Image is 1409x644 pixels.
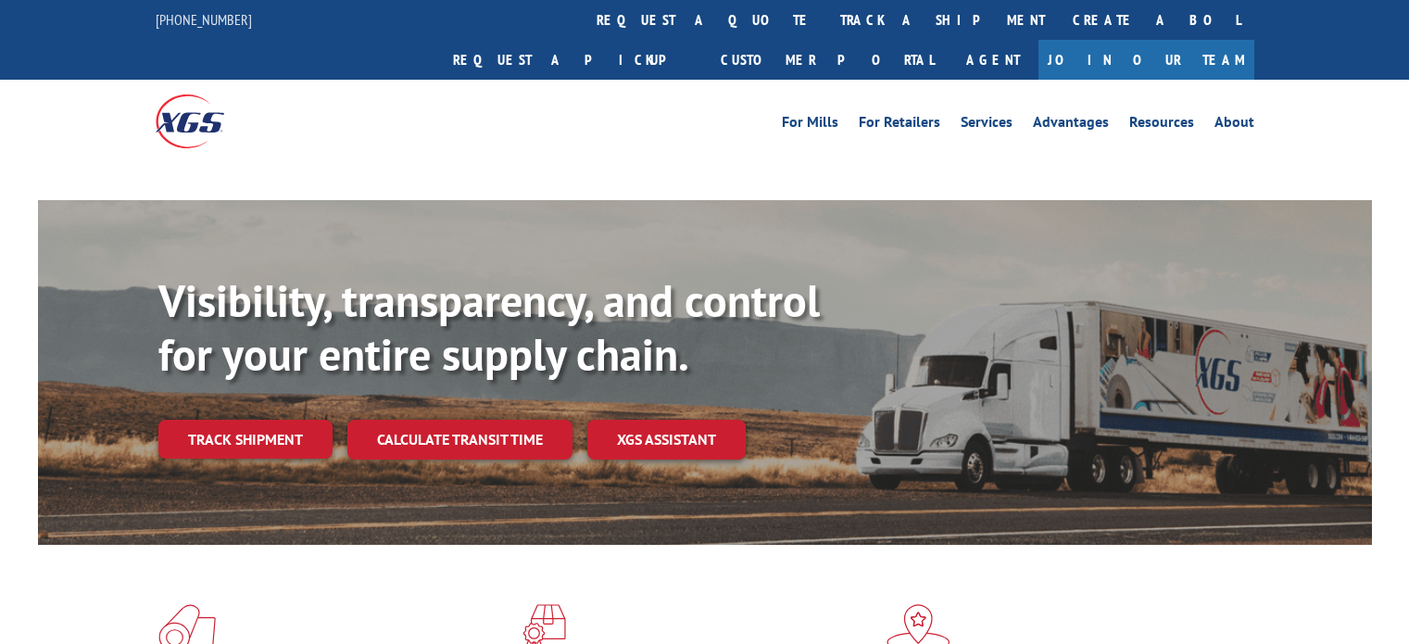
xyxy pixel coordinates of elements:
a: Calculate transit time [347,420,572,460]
a: XGS ASSISTANT [587,420,746,460]
a: For Mills [782,115,838,135]
a: Track shipment [158,420,333,459]
a: About [1214,115,1254,135]
a: Request a pickup [439,40,707,80]
a: For Retailers [859,115,940,135]
b: Visibility, transparency, and control for your entire supply chain. [158,271,820,383]
a: Join Our Team [1038,40,1254,80]
a: [PHONE_NUMBER] [156,10,252,29]
a: Advantages [1033,115,1109,135]
a: Resources [1129,115,1194,135]
a: Customer Portal [707,40,948,80]
a: Agent [948,40,1038,80]
a: Services [961,115,1013,135]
